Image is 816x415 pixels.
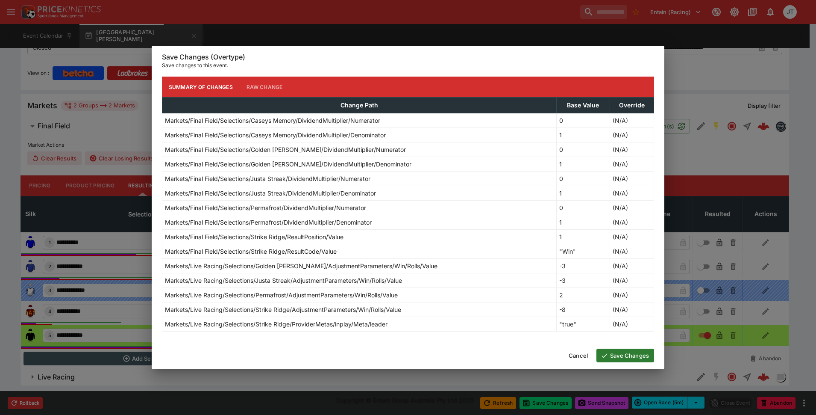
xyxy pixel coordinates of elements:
td: (N/A) [610,142,654,157]
td: (N/A) [610,128,654,142]
button: Save Changes [596,349,654,362]
td: (N/A) [610,259,654,273]
td: (N/A) [610,215,654,230]
p: Markets/Final Field/Selections/Permafrost/DividendMultiplier/Denominator [165,218,372,227]
p: Markets/Live Racing/Selections/Golden [PERSON_NAME]/AdjustmentParameters/Win/Rolls/Value [165,261,437,270]
td: 0 [556,113,610,128]
td: (N/A) [610,230,654,244]
p: Markets/Final Field/Selections/Permafrost/DividendMultiplier/Numerator [165,203,366,212]
p: Markets/Live Racing/Selections/Strike Ridge/AdjustmentParameters/Win/Rolls/Value [165,305,401,314]
td: 0 [556,201,610,215]
p: Markets/Live Racing/Selections/Justa Streak/AdjustmentParameters/Win/Rolls/Value [165,276,402,285]
th: Change Path [162,98,557,113]
p: Markets/Final Field/Selections/Strike Ridge/ResultCode/Value [165,247,337,256]
td: 0 [556,172,610,186]
td: (N/A) [610,157,654,172]
p: Markets/Live Racing/Selections/Strike Ridge/ProviderMetas/inplay/Meta/leader [165,320,387,329]
td: (N/A) [610,273,654,288]
td: "Win" [556,244,610,259]
td: 1 [556,186,610,201]
td: "true" [556,317,610,332]
td: 0 [556,142,610,157]
td: 2 [556,288,610,302]
td: 1 [556,215,610,230]
p: Markets/Final Field/Selections/Justa Streak/DividendMultiplier/Numerator [165,174,370,183]
td: (N/A) [610,244,654,259]
td: (N/A) [610,186,654,201]
p: Markets/Live Racing/Selections/Permafrost/AdjustmentParameters/Win/Rolls/Value [165,290,398,299]
td: -3 [556,273,610,288]
td: -3 [556,259,610,273]
button: Summary of Changes [162,77,240,97]
td: (N/A) [610,113,654,128]
td: (N/A) [610,288,654,302]
p: Markets/Final Field/Selections/Golden [PERSON_NAME]/DividendMultiplier/Numerator [165,145,406,154]
p: Markets/Final Field/Selections/Caseys Memory/DividendMultiplier/Numerator [165,116,380,125]
td: 1 [556,157,610,172]
td: (N/A) [610,317,654,332]
p: Markets/Final Field/Selections/Justa Streak/DividendMultiplier/Denominator [165,189,376,198]
td: (N/A) [610,172,654,186]
button: Cancel [564,349,593,362]
p: Markets/Final Field/Selections/Caseys Memory/DividendMultiplier/Denominator [165,130,386,139]
button: Raw Change [240,77,290,97]
td: 1 [556,128,610,142]
th: Base Value [556,98,610,113]
p: Markets/Final Field/Selections/Strike Ridge/ResultPosition/Value [165,232,343,241]
p: Save changes to this event. [162,61,654,70]
td: -8 [556,302,610,317]
td: (N/A) [610,201,654,215]
td: 1 [556,230,610,244]
p: Markets/Final Field/Selections/Golden [PERSON_NAME]/DividendMultiplier/Denominator [165,160,411,169]
td: (N/A) [610,302,654,317]
h6: Save Changes (Overtype) [162,53,654,62]
th: Override [610,98,654,113]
